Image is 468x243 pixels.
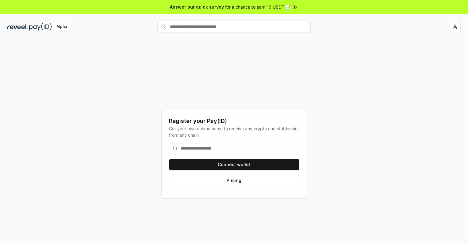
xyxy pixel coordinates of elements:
div: Alpha [53,23,70,31]
span: for a chance to earn 10 USDT 📝 [225,4,291,10]
img: reveel_dark [7,23,28,31]
div: Register your Pay(ID) [169,117,299,125]
div: Get your own unique name to receive any crypto and stablecoin, from any chain [169,125,299,138]
span: Answer our quick survey [170,4,224,10]
button: Connect wallet [169,159,299,170]
img: pay_id [29,23,52,31]
button: Pricing [169,175,299,186]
